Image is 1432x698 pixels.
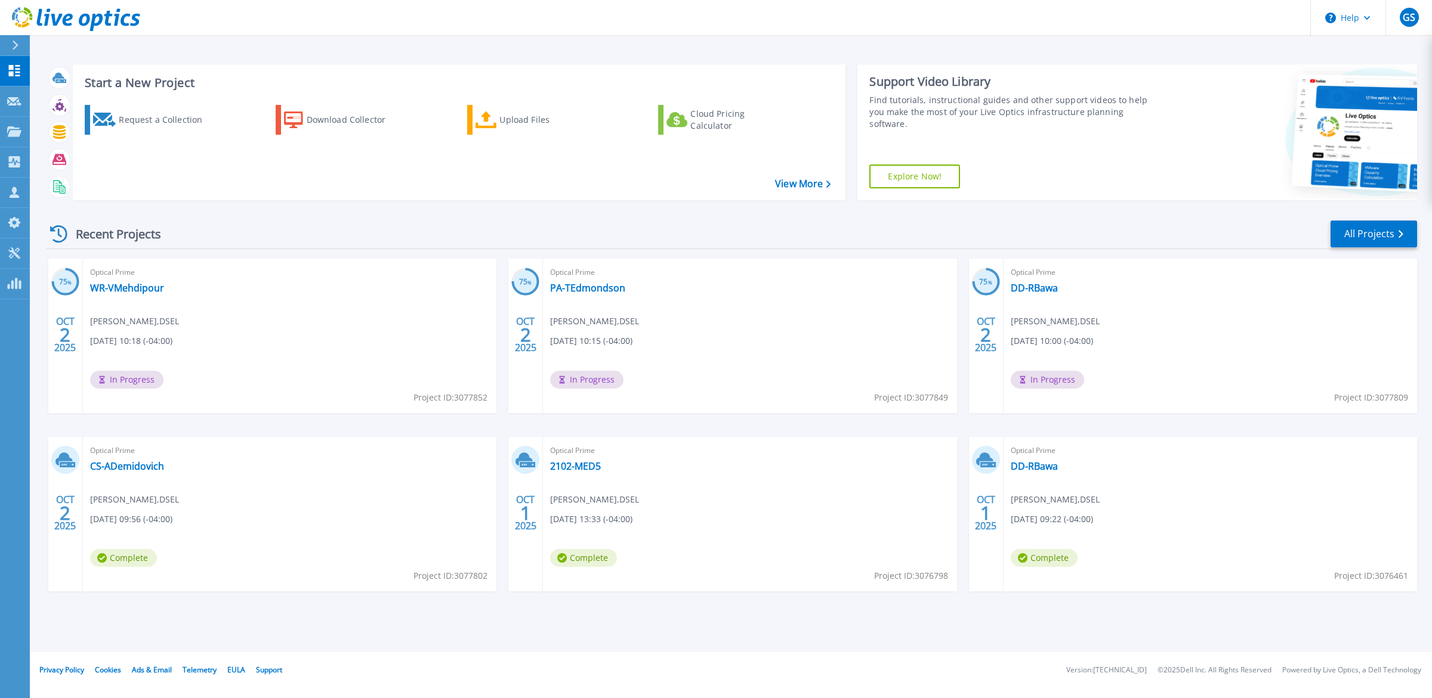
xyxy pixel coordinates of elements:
span: [PERSON_NAME] , DSEL [1011,315,1100,328]
span: Optical Prime [550,266,949,279]
span: In Progress [90,371,163,389]
span: [DATE] 10:18 (-04:00) [90,334,172,348]
div: Recent Projects [46,219,177,249]
span: Project ID: 3077802 [413,569,487,582]
a: All Projects [1331,221,1417,247]
h3: 75 [511,275,539,289]
div: Request a Collection [119,108,214,132]
div: OCT 2025 [974,313,997,356]
span: [DATE] 10:00 (-04:00) [1011,334,1093,348]
div: Find tutorials, instructional guides and other support videos to help you make the most of your L... [869,94,1158,130]
span: 2 [60,330,70,340]
li: Powered by Live Optics, a Dell Technology [1282,666,1421,674]
a: Request a Collection [85,105,218,135]
a: View More [775,178,831,190]
span: In Progress [1011,371,1084,389]
div: Download Collector [307,108,402,132]
span: Project ID: 3076798 [874,569,948,582]
a: Cookies [95,665,121,675]
a: EULA [227,665,245,675]
span: Project ID: 3077809 [1334,391,1408,404]
span: % [67,279,72,286]
span: Optical Prime [550,444,949,457]
span: Optical Prime [90,266,489,279]
a: PA-TEdmondson [550,282,625,294]
span: Complete [90,549,157,567]
span: Optical Prime [90,444,489,457]
div: Upload Files [499,108,595,132]
a: Ads & Email [132,665,172,675]
span: [PERSON_NAME] , DSEL [550,315,639,328]
a: WR-VMehdipour [90,282,164,294]
span: [DATE] 09:22 (-04:00) [1011,513,1093,526]
div: OCT 2025 [54,491,76,535]
span: % [527,279,532,286]
span: Project ID: 3077852 [413,391,487,404]
h3: 75 [972,275,1000,289]
a: DD-RBawa [1011,282,1058,294]
span: [PERSON_NAME] , DSEL [1011,493,1100,506]
a: Telemetry [183,665,217,675]
a: 2102-MED5 [550,460,601,472]
a: Explore Now! [869,165,960,188]
span: Complete [1011,549,1078,567]
span: 1 [980,508,991,518]
a: Cloud Pricing Calculator [658,105,791,135]
a: Upload Files [467,105,600,135]
span: In Progress [550,371,624,389]
span: % [988,279,992,286]
span: GS [1403,13,1415,22]
span: 2 [980,330,991,340]
div: Cloud Pricing Calculator [690,108,786,132]
li: © 2025 Dell Inc. All Rights Reserved [1158,666,1271,674]
a: Privacy Policy [39,665,84,675]
span: [PERSON_NAME] , DSEL [90,493,179,506]
span: Project ID: 3076461 [1334,569,1408,582]
span: [PERSON_NAME] , DSEL [550,493,639,506]
div: OCT 2025 [974,491,997,535]
a: Download Collector [276,105,409,135]
h3: 75 [51,275,79,289]
div: Support Video Library [869,74,1158,89]
span: [DATE] 13:33 (-04:00) [550,513,632,526]
a: CS-ADemidovich [90,460,164,472]
span: [PERSON_NAME] , DSEL [90,315,179,328]
a: Support [256,665,282,675]
span: 1 [520,508,531,518]
span: Complete [550,549,617,567]
div: OCT 2025 [514,313,537,356]
span: Optical Prime [1011,266,1410,279]
span: 2 [60,508,70,518]
span: 2 [520,330,531,340]
h3: Start a New Project [85,76,831,89]
div: OCT 2025 [514,491,537,535]
div: OCT 2025 [54,313,76,356]
a: DD-RBawa [1011,460,1058,472]
span: Project ID: 3077849 [874,391,948,404]
span: [DATE] 09:56 (-04:00) [90,513,172,526]
li: Version: [TECHNICAL_ID] [1066,666,1147,674]
span: [DATE] 10:15 (-04:00) [550,334,632,348]
span: Optical Prime [1011,444,1410,457]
